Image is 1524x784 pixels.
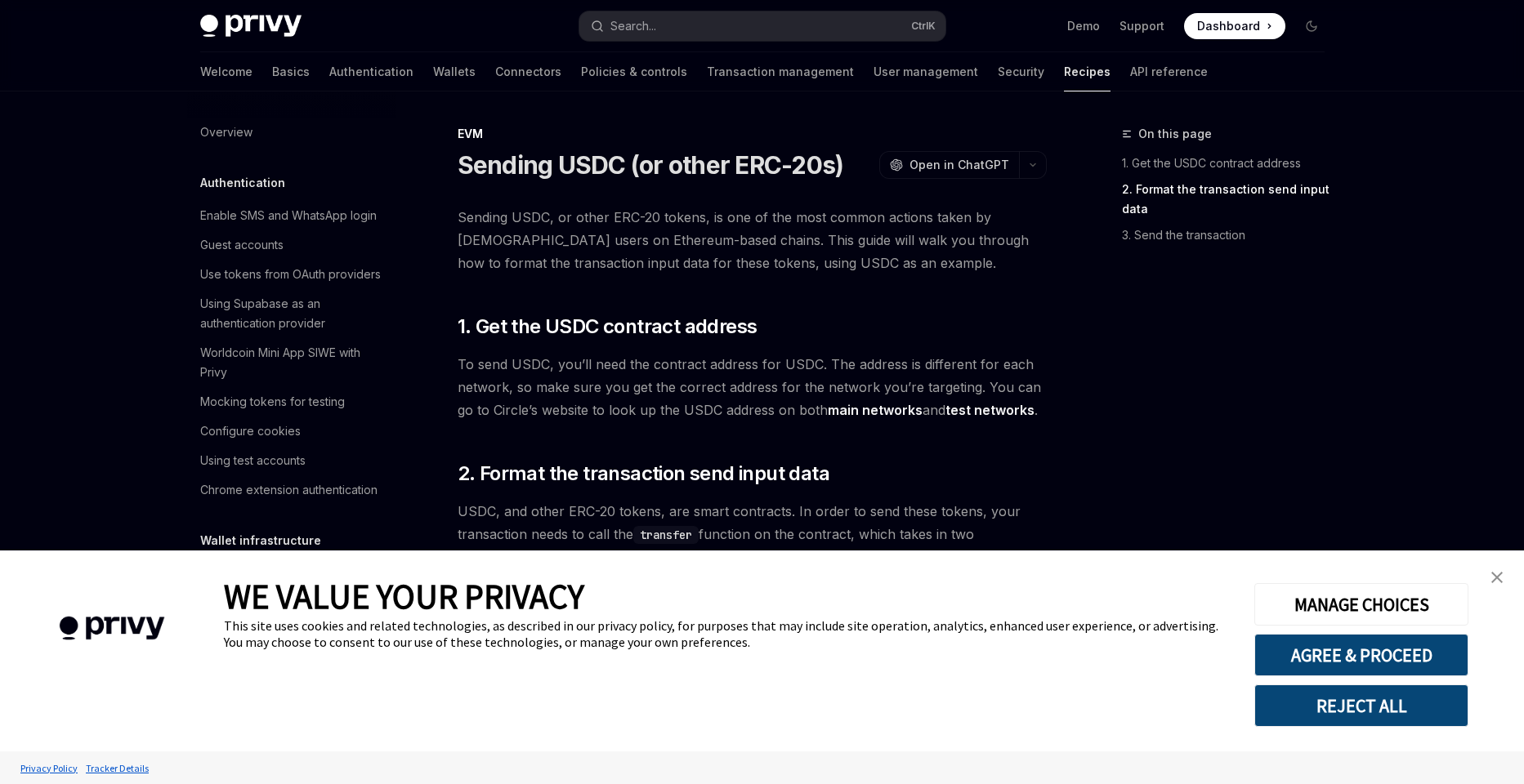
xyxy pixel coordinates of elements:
[82,754,153,782] a: Tracker Details
[828,402,923,419] a: main networks
[1120,18,1164,34] a: Support
[1138,124,1212,144] span: On this page
[1481,561,1513,594] a: close banner
[1254,583,1468,626] button: MANAGE CHOICES
[998,52,1044,91] a: Security
[1122,222,1338,248] a: 3. Send the transaction
[187,260,396,289] a: Use tokens from OAuth providers
[458,206,1047,274] span: Sending USDC, or other ERC-20 tokens, is one of the most common actions taken by [DEMOGRAPHIC_DAT...
[187,416,396,446] a: Configure cookies
[874,52,978,91] a: User management
[458,126,1047,142] div: EVM
[187,230,396,260] a: Guest accounts
[1197,18,1260,34] span: Dashboard
[200,451,306,470] div: Using test accounts
[200,480,378,500] div: Chrome extension authentication
[16,754,82,782] a: Privacy Policy
[879,151,1019,179] button: Open in ChatGPT
[1298,13,1325,39] button: Toggle dark mode
[200,265,381,284] div: Use tokens from OAuth providers
[329,52,413,91] a: Authentication
[495,52,561,91] a: Connectors
[909,157,1009,173] span: Open in ChatGPT
[1064,52,1111,91] a: Recipes
[200,294,387,333] div: Using Supabase as an authentication provider
[610,16,656,36] div: Search...
[458,150,844,180] h1: Sending USDC (or other ERC-20s)
[707,52,854,91] a: Transaction management
[200,392,345,412] div: Mocking tokens for testing
[200,421,301,441] div: Configure cookies
[1254,634,1468,676] button: AGREE & PROCEED
[200,206,377,225] div: Enable SMS and WhatsApp login
[187,118,396,147] a: Overview
[1254,684,1468,727] button: REJECT ALL
[187,387,396,416] a: Mocking tokens for testing
[187,201,396,230] a: Enable SMS and WhatsApp login
[200,52,253,91] a: Welcome
[1491,572,1503,583] img: close banner
[200,531,321,550] h5: Wallet infrastructure
[433,52,476,91] a: Wallets
[1130,52,1208,91] a: API reference
[458,314,758,340] span: 1. Get the USDC contract address
[200,173,285,193] h5: Authentication
[187,446,396,475] a: Using test accounts
[187,475,396,505] a: Chrome extension authentication
[458,500,1047,568] span: USDC, and other ERC-20 tokens, are smart contracts. In order to send these tokens, your transacti...
[200,343,387,382] div: Worldcoin Mini App SIWE with Privy
[187,289,396,338] a: Using Supabase as an authentication provider
[224,617,1230,650] div: This site uses cookies and related technologies, as described in our privacy policy, for purposes...
[458,353,1047,421] span: To send USDC, you’ll need the contract address for USDC. The address is different for each networ...
[1122,176,1338,222] a: 2. Format the transaction send input data
[458,461,829,487] span: 2. Format the transaction send input data
[224,575,584,617] span: WE VALUE YOUR PRIVACY
[187,338,396,387] a: Worldcoin Mini App SIWE with Privy
[911,20,936,33] span: Ctrl K
[25,593,199,664] img: company logo
[200,122,253,142] div: Overview
[581,52,687,91] a: Policies & controls
[579,11,945,41] button: Search...CtrlK
[945,402,1035,419] a: test networks
[272,52,310,91] a: Basics
[1067,18,1100,34] a: Demo
[200,15,302,38] img: dark logo
[200,235,284,255] div: Guest accounts
[633,526,699,544] code: transfer
[1184,13,1285,39] a: Dashboard
[1122,150,1338,176] a: 1. Get the USDC contract address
